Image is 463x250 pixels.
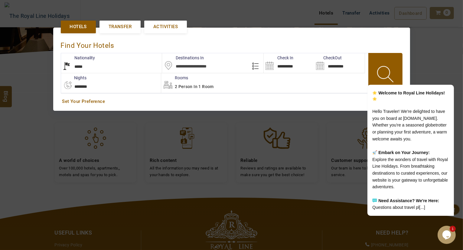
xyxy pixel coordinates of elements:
a: Hotels [61,21,96,33]
label: Destinations In [162,55,204,61]
span: Activities [153,24,178,30]
a: Transfer [99,21,141,33]
a: Set Your Preference [62,98,401,105]
input: Search [314,53,365,73]
label: Rooms [161,75,188,81]
label: CheckOut [314,55,342,61]
span: Transfer [109,24,132,30]
span: Hotels [70,24,87,30]
label: Nationality [61,55,95,61]
input: Search [264,53,314,73]
iframe: chat widget [348,28,457,223]
label: nights [61,75,87,81]
span: 2 Person in 1 Room [175,84,214,89]
div: Find Your Hotels [61,35,403,53]
iframe: chat widget [438,226,457,244]
a: Activities [144,21,187,33]
label: Check In [264,55,293,61]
